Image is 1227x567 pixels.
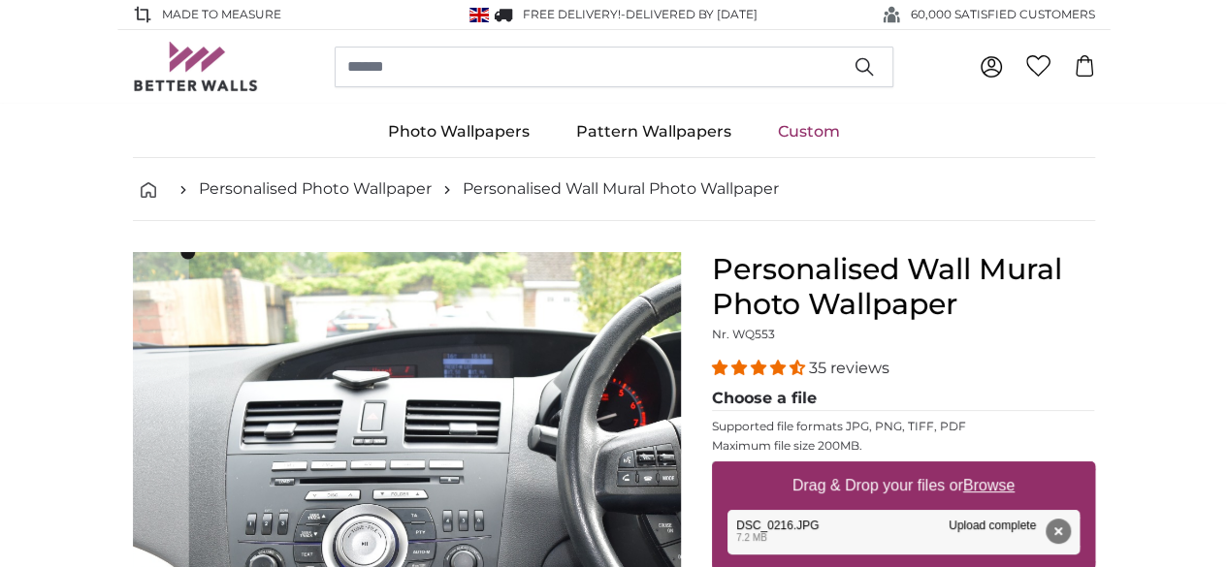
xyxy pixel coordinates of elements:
p: Supported file formats JPG, PNG, TIFF, PDF [712,419,1095,434]
legend: Choose a file [712,387,1095,411]
h1: Personalised Wall Mural Photo Wallpaper [712,252,1095,322]
span: Nr. WQ553 [712,327,775,341]
a: Pattern Wallpapers [553,107,755,157]
span: Delivered by [DATE] [626,7,758,21]
label: Drag & Drop your files or [784,466,1021,505]
a: Custom [755,107,863,157]
span: 4.34 stars [712,359,809,377]
img: Betterwalls [133,42,259,91]
span: FREE delivery! [523,7,621,21]
img: United Kingdom [469,8,489,22]
a: Personalised Photo Wallpaper [199,177,432,201]
span: Made to Measure [162,6,281,23]
p: Maximum file size 200MB. [712,438,1095,454]
a: Personalised Wall Mural Photo Wallpaper [463,177,779,201]
span: 35 reviews [809,359,889,377]
u: Browse [963,477,1015,493]
nav: breadcrumbs [133,158,1095,221]
span: - [621,7,758,21]
span: 60,000 SATISFIED CUSTOMERS [911,6,1095,23]
a: Photo Wallpapers [365,107,553,157]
